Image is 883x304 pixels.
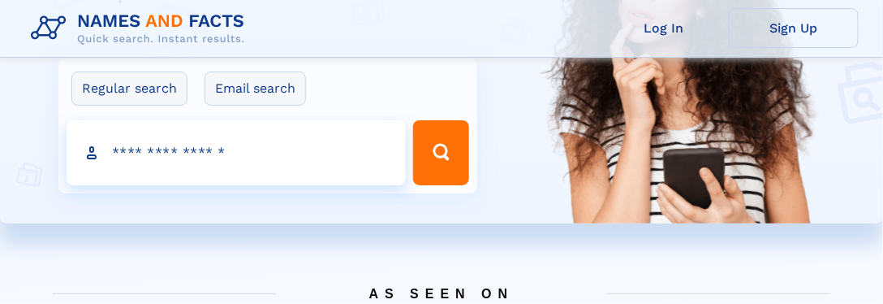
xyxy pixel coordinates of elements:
input: search input [67,120,406,185]
button: Search Button [413,120,469,185]
label: Email search [205,72,306,106]
label: Regular search [71,72,187,106]
a: Sign Up [729,8,859,48]
img: Logo Names and Facts [24,7,258,50]
a: Log In [599,8,729,48]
